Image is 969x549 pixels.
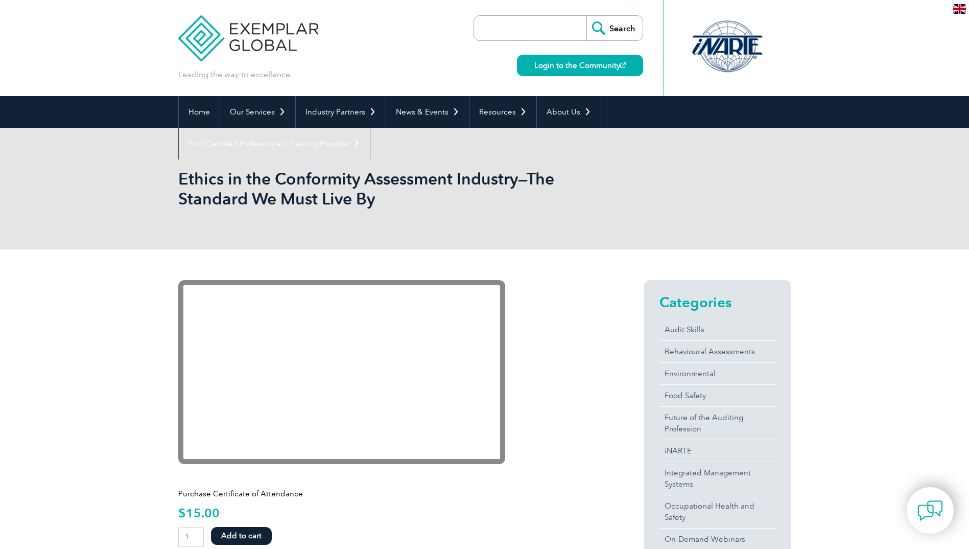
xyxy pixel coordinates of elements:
a: Our Services [220,96,295,128]
a: Home [179,96,220,128]
a: Find Certified Professional / Training Provider [179,128,370,159]
a: Occupational Health and Safety [659,495,776,528]
button: Add to cart [211,527,272,545]
img: open_square.png [620,62,626,68]
a: Login to the Community [517,55,643,76]
a: About Us [537,96,601,128]
a: Integrated Management Systems [659,462,776,495]
a: Behavioural Assessments [659,341,776,362]
a: Industry Partners [296,96,386,128]
a: Audit Skills [659,319,776,340]
input: Product quantity [178,527,204,547]
bdi: 15.00 [178,506,220,520]
img: contact-chat.png [917,498,943,523]
img: en [953,4,966,14]
h2: Categories [659,294,776,310]
a: Resources [469,96,536,128]
p: Leading the way to excellence [178,69,290,80]
h1: Ethics in the Conformity Assessment Industry—The Standard We Must Live By [178,169,571,209]
a: iNARTE [659,440,776,462]
iframe: YouTube video player [178,280,505,464]
a: News & Events [386,96,469,128]
input: Search [586,16,643,40]
a: Environmental [659,363,776,384]
p: Purchase Certificate of Attendance [178,488,607,499]
span: $ [178,506,186,520]
a: Future of the Auditing Profession [659,407,776,440]
a: Food Safety [659,385,776,406]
